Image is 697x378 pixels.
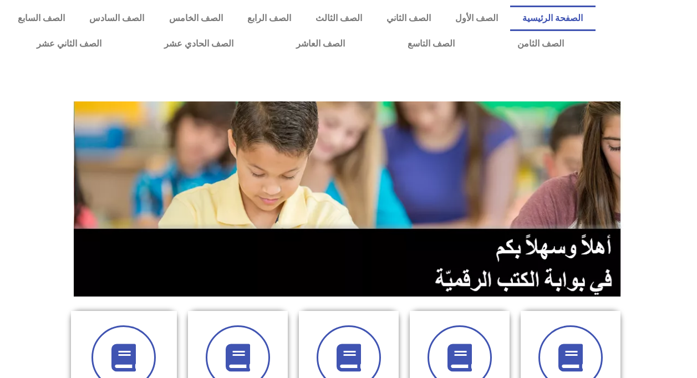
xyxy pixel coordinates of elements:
a: الصف التاسع [377,31,486,57]
a: الصف الحادي عشر [133,31,265,57]
a: الصفحة الرئيسية [510,6,595,31]
a: الصف الثاني عشر [6,31,133,57]
a: الصف العاشر [265,31,377,57]
a: الصف الرابع [235,6,303,31]
a: الصف السادس [77,6,156,31]
a: الصف الخامس [156,6,235,31]
a: الصف السابع [6,6,77,31]
a: الصف الثالث [303,6,374,31]
a: الصف الثامن [486,31,596,57]
a: الصف الأول [443,6,510,31]
a: الصف الثاني [374,6,443,31]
